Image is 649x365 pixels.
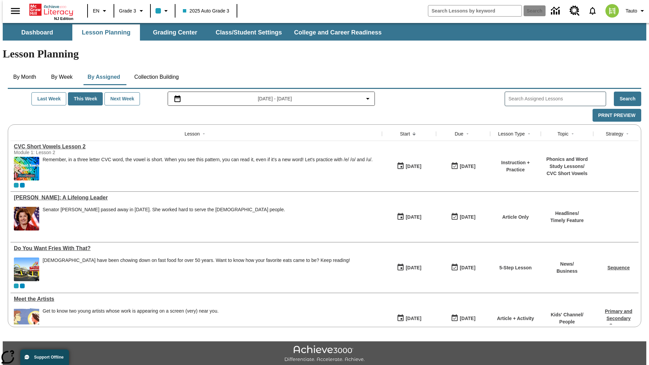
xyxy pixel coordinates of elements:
button: Sort [525,130,533,138]
button: Open side menu [5,1,25,21]
span: [DATE] - [DATE] [258,95,292,102]
div: Strategy [606,130,623,137]
p: Business [556,268,577,275]
span: Tauto [626,7,637,15]
a: CVC Short Vowels Lesson 2, Lessons [14,144,379,150]
div: [DATE] [406,314,421,323]
button: 08/27/25: First time the lesson was available [394,211,424,223]
button: Last Week [31,92,66,105]
p: Kids' Channel / [551,311,583,318]
div: Lesson Type [498,130,525,137]
p: Phonics and Word Study Lessons / [544,156,590,170]
img: One of the first McDonald's stores, with the iconic red sign and golden arches. [14,258,39,281]
button: 08/27/25: First time the lesson was available [394,261,424,274]
div: SubNavbar [3,23,646,41]
p: News / [556,261,577,268]
button: 08/27/25: Last day the lesson can be accessed [449,211,478,223]
button: 08/27/25: First time the lesson was available [394,312,424,325]
div: Lesson [185,130,200,137]
div: [DATE] [460,213,475,221]
input: Search Assigned Lessons [508,94,606,104]
button: Select a new avatar [601,2,623,20]
button: By Month [8,69,42,85]
button: Search [614,92,641,106]
button: Print Preview [593,109,641,122]
a: Meet the Artists, Lessons [14,296,379,302]
a: Home [29,3,73,17]
img: Senator Dianne Feinstein of California smiles with the U.S. flag behind her. [14,207,39,230]
div: [DATE] [460,314,475,323]
button: Next Week [104,92,140,105]
div: Meet the Artists [14,296,379,302]
a: Primary and Secondary Sources [605,309,632,328]
div: Home [29,2,73,21]
button: Support Offline [20,349,69,365]
button: Collection Building [129,69,184,85]
span: OL 2025 Auto Grade 4 [20,284,25,288]
div: Start [400,130,410,137]
div: [DATE] [406,162,421,171]
button: 08/27/25: Last day the lesson can be accessed [449,160,478,173]
input: search field [428,5,522,16]
div: Dianne Feinstein: A Lifelong Leader [14,195,379,201]
button: Sort [623,130,631,138]
button: College and Career Readiness [289,24,387,41]
button: Sort [463,130,472,138]
p: Instruction + Practice [494,159,537,173]
button: Sort [410,130,418,138]
button: Language: EN, Select a language [90,5,112,17]
a: Do You Want Fries With That?, Lessons [14,245,379,251]
div: Remember, in a three letter CVC word, the vowel is short. When you see this pattern, you can read... [43,157,372,180]
span: 2025 Auto Grade 3 [183,7,230,15]
p: Timely Feature [550,217,584,224]
span: EN [93,7,99,15]
button: Lesson Planning [72,24,140,41]
button: This Week [68,92,103,105]
button: Sort [569,130,577,138]
p: Article Only [502,214,529,221]
div: Topic [557,130,569,137]
button: 08/27/25: Last day the lesson can be accessed [449,312,478,325]
button: By Week [45,69,79,85]
div: Due [455,130,463,137]
svg: Collapse Date Range Filter [364,95,372,103]
p: CVC Short Vowels [544,170,590,177]
div: Get to know two young artists whose work is appearing on a screen (very) near you. [43,308,219,332]
div: [DATE] [406,264,421,272]
p: Remember, in a three letter CVC word, the vowel is short. When you see this pattern, you can read... [43,157,372,163]
div: SubNavbar [3,24,388,41]
a: Dianne Feinstein: A Lifelong Leader, Lessons [14,195,379,201]
div: OL 2025 Auto Grade 4 [20,183,25,188]
p: People [551,318,583,325]
button: Dashboard [3,24,71,41]
button: Profile/Settings [623,5,649,17]
button: 08/27/25: Last day the lesson can be accessed [449,261,478,274]
span: NJ Edition [54,17,73,21]
div: Get to know two young artists whose work is appearing on a screen (very) near you. [43,308,219,314]
span: Support Offline [34,355,64,360]
div: [DATE] [460,264,475,272]
span: Grade 3 [119,7,136,15]
button: By Assigned [82,69,125,85]
div: [DEMOGRAPHIC_DATA] have been chowing down on fast food for over 50 years. Want to know how your f... [43,258,350,263]
div: Current Class [14,284,19,288]
button: Class color is light blue. Change class color [153,5,173,17]
div: Americans have been chowing down on fast food for over 50 years. Want to know how your favorite e... [43,258,350,281]
img: avatar image [605,4,619,18]
a: Sequence [607,265,630,270]
div: Senator [PERSON_NAME] passed away in [DATE]. She worked hard to serve the [DEMOGRAPHIC_DATA] people. [43,207,285,213]
div: [DATE] [406,213,421,221]
button: Sort [200,130,208,138]
div: Senator Dianne Feinstein passed away in September 2023. She worked hard to serve the American peo... [43,207,285,230]
button: Grade: Grade 3, Select a grade [116,5,148,17]
div: [DATE] [460,162,475,171]
button: Class/Student Settings [210,24,287,41]
div: Current Class [14,183,19,188]
a: Data Center [547,2,566,20]
img: Achieve3000 Differentiate Accelerate Achieve [284,345,365,363]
